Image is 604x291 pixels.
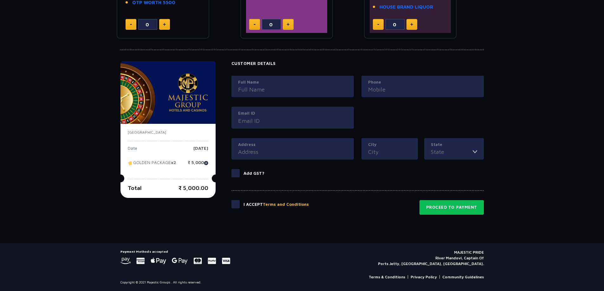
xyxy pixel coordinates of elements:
[473,148,477,156] img: toggler icon
[128,160,176,170] p: GOLDEN PACKAGE
[369,274,405,280] a: Terms & Conditions
[287,23,289,26] img: plus
[368,142,411,148] label: City
[238,79,347,85] label: Full Name
[431,142,477,148] label: State
[238,85,347,94] input: Full Name
[254,24,256,25] img: minus
[368,148,411,156] input: City
[120,61,216,124] img: majesticPride-banner
[263,201,309,208] button: Terms and Conditions
[128,184,142,192] p: Total
[163,23,166,26] img: plus
[238,142,347,148] label: Address
[130,24,132,25] img: minus
[410,23,413,26] img: plus
[368,85,477,94] input: Mobile
[179,184,208,192] p: ₹ 5,000.00
[244,170,264,177] p: Add GST?
[128,146,137,155] p: Date
[380,3,433,11] a: HOUSE BRAND LIQUOR
[377,24,379,25] img: minus
[128,160,133,166] img: tikcet
[120,250,230,253] h5: Payment Methods accepted
[193,146,208,155] p: [DATE]
[431,148,473,156] input: State
[244,201,309,208] p: I Accept
[238,148,347,156] input: Address
[231,61,484,66] h4: Customer Details
[419,200,484,215] button: Proceed to Payment
[411,274,437,280] a: Privacy Policy
[238,117,347,125] input: Email ID
[128,130,208,135] p: [GEOGRAPHIC_DATA]
[171,160,176,165] strong: x2
[238,110,347,117] label: Email ID
[442,274,484,280] a: Community Guidelines
[120,280,201,285] p: Copyright © 2021 Majestic Groups . All rights reserved.
[378,250,484,267] p: MAJESTIC PRIDE River Mandovi, Captain Of Ports Jetty, [GEOGRAPHIC_DATA], [GEOGRAPHIC_DATA].
[368,79,477,85] label: Phone
[188,160,208,170] p: ₹ 5,000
